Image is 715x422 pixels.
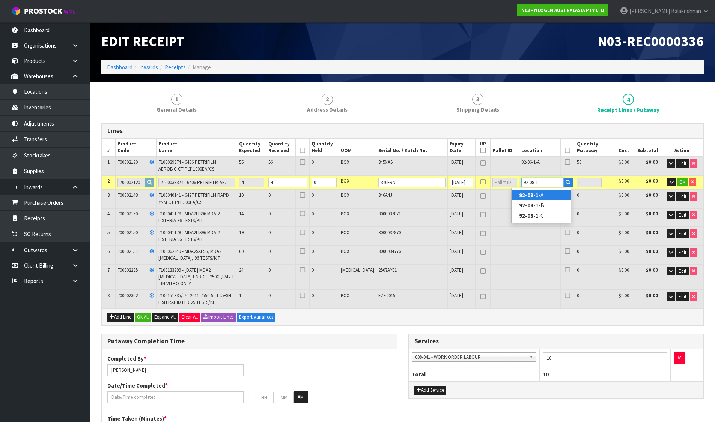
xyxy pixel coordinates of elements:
[107,178,110,184] span: 2
[158,248,221,261] span: 7100062349 - MDA2SAL96, MDA2 [MEDICAL_DATA], 96 TESTS/KIT
[237,139,266,157] th: Quantity Expected
[239,211,244,217] span: 14
[450,267,463,273] span: [DATE]
[117,211,138,217] span: 700002150
[577,229,579,236] span: 0
[646,292,658,299] strong: $0.00
[149,193,154,198] i: Frozen Goods
[646,159,658,165] strong: $0.00
[239,159,244,165] span: 56
[577,192,579,198] span: 0
[577,248,579,254] span: 0
[268,248,271,254] span: 0
[577,292,579,299] span: 0
[158,292,231,305] span: 7100151335/ 70-2011-7550-5 - L25FSH FISH RAPID LFD 25 TESTS/KIT
[378,211,401,217] span: 3000037871
[158,267,235,287] span: 7100133299 - [DATE] MDA2 [MEDICAL_DATA] ENRICH 250G ,LABEL - IN VITRO ONLY
[107,338,391,345] h3: Putaway Completion Time
[679,160,686,166] span: Edit
[312,211,314,217] span: 0
[679,212,686,218] span: Edit
[149,160,154,165] i: Frozen Goods
[239,192,244,198] span: 10
[456,106,499,114] span: Shipping Details
[512,211,571,221] a: 92-08-1-C
[646,178,658,184] strong: $0.00
[239,292,241,299] span: 1
[158,178,235,187] input: Product Name
[268,211,271,217] span: 0
[676,211,689,220] button: Edit
[619,192,629,198] span: $0.00
[239,229,244,236] span: 19
[676,192,689,201] button: Edit
[102,139,115,157] th: #
[107,192,110,198] span: 3
[107,211,110,217] span: 4
[149,212,154,217] i: Frozen Goods
[519,212,539,219] strong: 92-08-1
[671,7,701,15] span: Balakrishnan
[341,229,349,236] span: BOX
[294,391,308,403] button: AM
[165,64,186,71] a: Receipts
[519,192,539,199] strong: 92-08-1
[378,267,397,273] span: 2507AY01
[472,94,483,105] span: 3
[117,229,138,236] span: 700002150
[171,94,182,105] span: 1
[577,159,581,165] span: 56
[239,178,264,187] input: Expected
[676,159,689,168] button: Edit
[378,248,401,254] span: 3000034776
[268,159,273,165] span: 56
[275,392,294,403] input: MM
[619,292,629,299] span: $0.00
[101,32,184,50] span: Edit Receipt
[157,139,237,157] th: Product Name
[239,248,244,254] span: 60
[312,248,314,254] span: 0
[521,178,564,187] input: Location Code
[676,248,689,257] button: Edit
[543,371,549,378] span: 10
[139,64,158,71] a: Inwards
[679,179,685,185] span: OK
[519,202,539,209] strong: 92-08-1
[415,353,527,362] span: 008-041 - WORK ORDER LABOUR
[149,230,154,235] i: Frozen Goods
[24,6,62,16] span: ProStock
[619,178,629,184] span: $0.00
[629,7,670,15] span: [PERSON_NAME]
[341,248,349,254] span: BOX
[107,382,168,389] label: Date/Time Completed
[492,178,517,187] input: Pallet ID
[450,192,463,198] span: [DATE]
[378,292,395,299] span: FZE2015
[512,200,571,210] a: 92-08-1-B
[312,292,314,299] span: 0
[450,159,463,165] span: [DATE]
[107,391,244,403] input: Date/Time completed
[577,178,602,187] input: Putaway
[312,159,314,165] span: 0
[604,139,631,157] th: Cost
[646,267,658,273] strong: $0.00
[341,211,349,217] span: BOX
[149,293,154,298] i: Frozen Goods
[117,192,138,198] span: 700002148
[341,159,349,165] span: BOX
[679,268,686,274] span: Edit
[117,178,146,187] input: Product Code
[158,192,229,205] span: 7100040141 - 6477 PETRIFILM RAPD YNM CT PLT 500EA/CS
[107,64,132,71] a: Dashboard
[631,139,660,157] th: Subtotal
[312,178,337,187] input: Held
[310,139,339,157] th: Quantity Held
[619,159,629,165] span: $0.00
[237,313,275,322] button: Export Variances
[623,94,634,105] span: 4
[341,178,349,184] span: BOX
[149,268,154,273] i: Frozen Goods
[341,267,374,273] span: [MEDICAL_DATA]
